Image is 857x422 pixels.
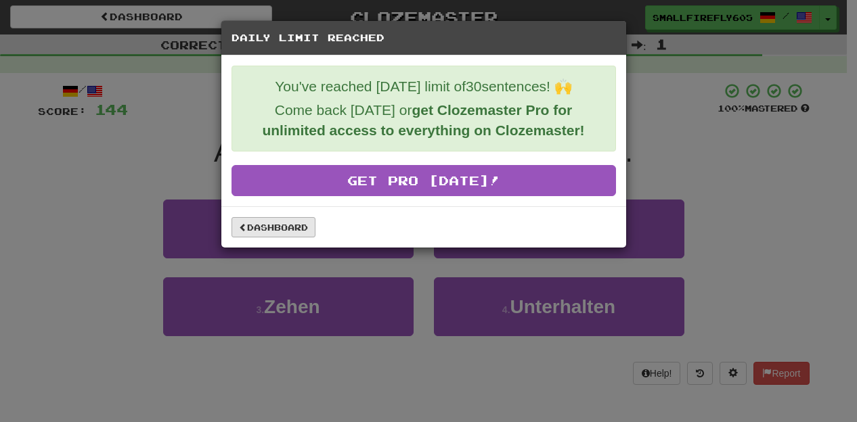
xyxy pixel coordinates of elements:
[232,31,616,45] h5: Daily Limit Reached
[242,76,605,97] p: You've reached [DATE] limit of 30 sentences! 🙌
[232,217,315,237] a: Dashboard
[262,102,584,138] strong: get Clozemaster Pro for unlimited access to everything on Clozemaster!
[232,165,616,196] a: Get Pro [DATE]!
[242,100,605,141] p: Come back [DATE] or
